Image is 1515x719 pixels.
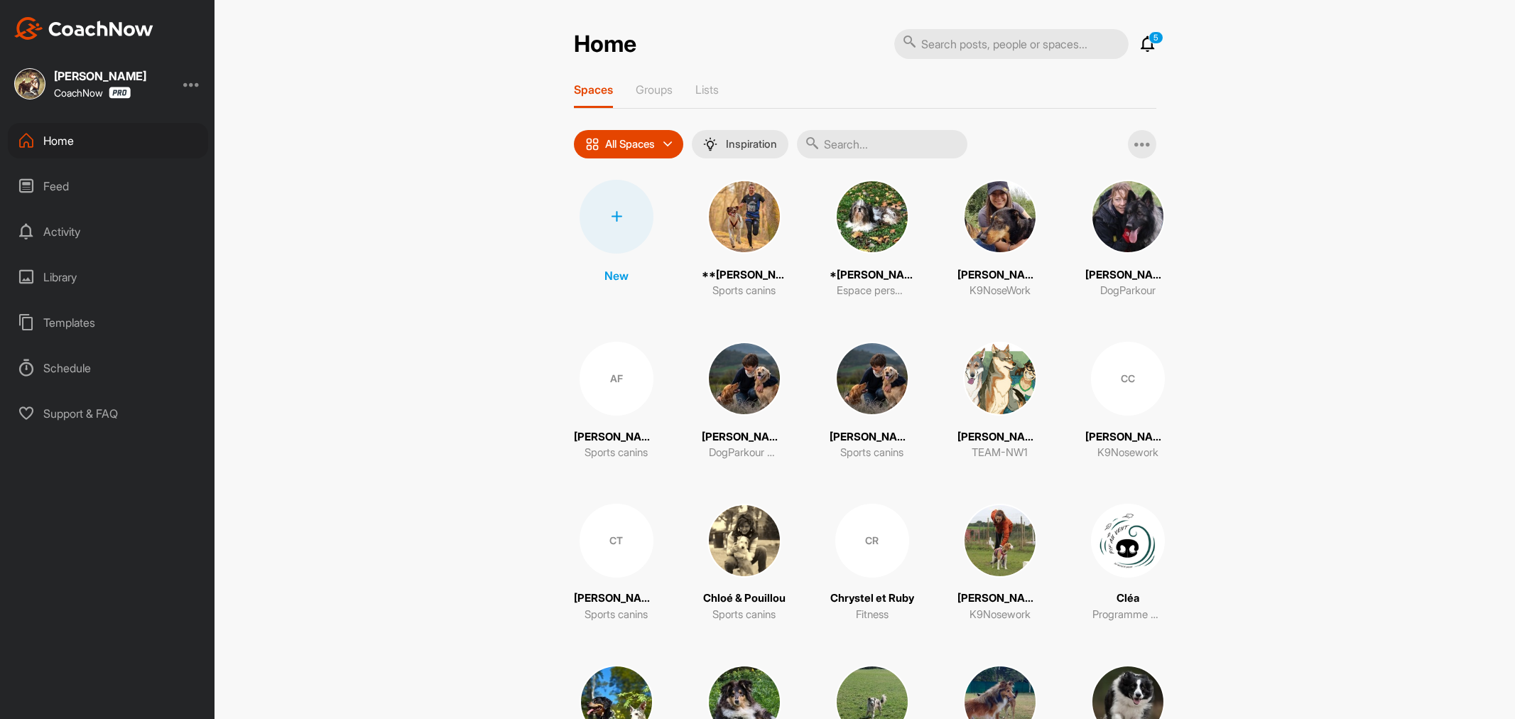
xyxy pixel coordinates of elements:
[835,342,909,416] img: square_d6b1e7e9804f2878e7efbaec14de0bfe.jpg
[703,137,717,151] img: menuIcon
[702,180,787,299] a: **[PERSON_NAME]Sports canins
[636,82,673,97] p: Groups
[574,590,659,607] p: [PERSON_NAME]
[1091,504,1165,578] img: square_8e1da0d4a96c367da991a773384a3a43.jpg
[957,342,1043,461] a: [PERSON_NAME]TEAM-NW1
[702,267,787,283] p: **[PERSON_NAME]
[957,590,1043,607] p: [PERSON_NAME]
[894,29,1129,59] input: Search posts, people or spaces...
[830,504,915,623] a: CRChrystel et RubyFitness
[972,445,1028,461] p: TEAM-NW1
[1091,342,1165,416] div: CC
[1092,607,1163,623] p: Programme K9Nosework
[574,82,613,97] p: Spaces
[830,342,915,461] a: [PERSON_NAME], [PERSON_NAME] et [PERSON_NAME]Sports canins
[8,214,208,249] div: Activity
[963,180,1037,254] img: square_3f81686718119992f9d82da663465520.jpg
[1097,445,1158,461] p: K9Nosework
[1085,504,1171,623] a: CléaProgramme K9Nosework
[1117,590,1139,607] p: Cléa
[585,137,599,151] img: icon
[830,180,915,299] a: *[PERSON_NAME], [PERSON_NAME] et [PERSON_NAME]Espace personnel
[8,123,208,158] div: Home
[8,259,208,295] div: Library
[835,504,909,578] div: CR
[1085,267,1171,283] p: [PERSON_NAME] et [PERSON_NAME]
[797,130,967,158] input: Search...
[840,445,903,461] p: Sports canins
[970,607,1031,623] p: K9Nosework
[856,607,889,623] p: Fitness
[712,607,776,623] p: Sports canins
[835,180,909,254] img: square_588db7920b3c7c29b400dcb538f40c17.jpg
[830,429,915,445] p: [PERSON_NAME], [PERSON_NAME] et [PERSON_NAME]
[585,607,648,623] p: Sports canins
[830,267,915,283] p: *[PERSON_NAME], [PERSON_NAME] et [PERSON_NAME]
[574,504,659,623] a: CT[PERSON_NAME]Sports canins
[8,168,208,204] div: Feed
[830,590,914,607] p: Chrystel et Ruby
[8,350,208,386] div: Schedule
[707,180,781,254] img: square_61ef53370e11d3f5944fc8b5be2234b5.jpg
[109,87,131,99] img: CoachNow Pro
[605,139,655,150] p: All Spaces
[702,342,787,461] a: [PERSON_NAME] et [PERSON_NAME]DogParkour Papaye
[703,590,786,607] p: Chloé & Pouillou
[8,305,208,340] div: Templates
[963,342,1037,416] img: square_d7cca494e5cd373848cc8d518594208d.jpg
[8,396,208,431] div: Support & FAQ
[14,17,153,40] img: CoachNow
[585,445,648,461] p: Sports canins
[580,504,653,578] div: CT
[604,267,629,284] p: New
[580,342,653,416] div: AF
[709,445,780,461] p: DogParkour Papaye
[1100,283,1156,299] p: DogParkour
[957,267,1043,283] p: [PERSON_NAME] et [PERSON_NAME]
[574,342,659,461] a: AF[PERSON_NAME]Sports canins
[695,82,719,97] p: Lists
[14,68,45,99] img: square_4d35b6447a1165ac022d29d6669d2ae5.jpg
[712,283,776,299] p: Sports canins
[1085,180,1171,299] a: [PERSON_NAME] et [PERSON_NAME]DogParkour
[54,70,146,82] div: [PERSON_NAME]
[574,429,659,445] p: [PERSON_NAME]
[957,180,1043,299] a: [PERSON_NAME] et [PERSON_NAME]K9NoseWork
[707,504,781,578] img: square_8027022663ea5f27def2f5b01d80bf24.jpg
[1085,342,1171,461] a: CC[PERSON_NAME]K9Nosework
[702,504,787,623] a: Chloé & PouillouSports canins
[1149,31,1163,44] p: 5
[1085,429,1171,445] p: [PERSON_NAME]
[957,504,1043,623] a: [PERSON_NAME]K9Nosework
[707,342,781,416] img: square_d6b1e7e9804f2878e7efbaec14de0bfe.jpg
[726,139,777,150] p: Inspiration
[1091,180,1165,254] img: square_30db39f6ce9f083ac5a0e4686b629649.jpg
[963,504,1037,578] img: square_aa5afe0986b52f2af5ec62516c5d0d17.jpg
[702,429,787,445] p: [PERSON_NAME] et [PERSON_NAME]
[970,283,1031,299] p: K9NoseWork
[957,429,1043,445] p: [PERSON_NAME]
[54,87,131,99] div: CoachNow
[837,283,908,299] p: Espace personnel
[574,31,636,58] h2: Home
